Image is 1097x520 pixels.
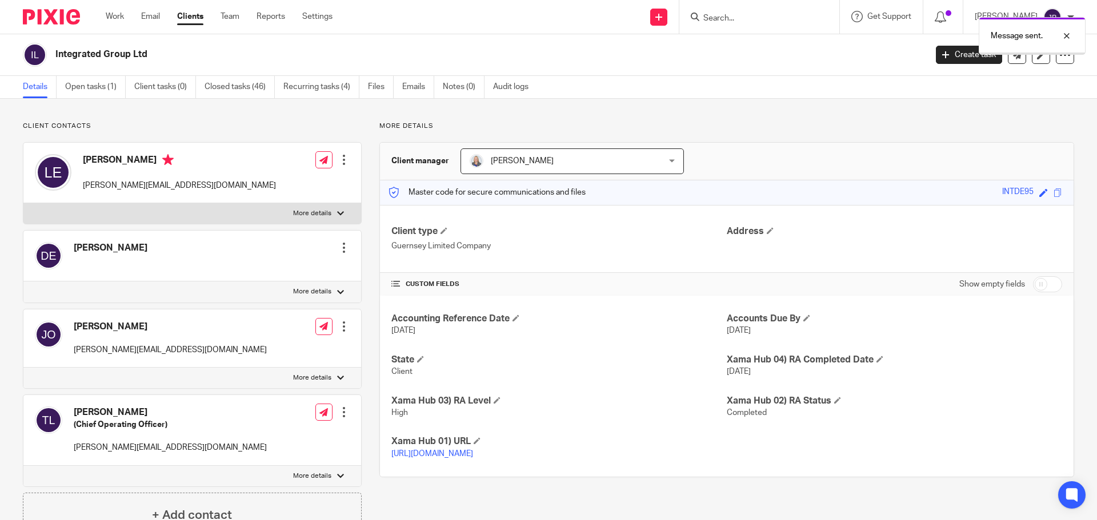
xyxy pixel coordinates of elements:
[293,471,331,481] p: More details
[283,76,359,98] a: Recurring tasks (4)
[74,406,267,418] h4: [PERSON_NAME]
[391,368,413,376] span: Client
[141,11,160,22] a: Email
[162,154,174,166] i: Primary
[35,321,62,348] img: svg%3E
[293,209,331,218] p: More details
[470,154,483,168] img: Debbie%20Noon%20Professional%20Photo.jpg
[391,280,727,289] h4: CUSTOM FIELDS
[391,225,727,237] h4: Client type
[389,187,586,198] p: Master code for secure communications and files
[65,76,126,98] a: Open tasks (1)
[391,326,415,334] span: [DATE]
[991,30,1043,42] p: Message sent.
[1043,8,1062,26] img: svg%3E
[493,76,537,98] a: Audit logs
[727,395,1062,407] h4: Xama Hub 02) RA Status
[727,409,767,417] span: Completed
[727,326,751,334] span: [DATE]
[293,373,331,382] p: More details
[727,368,751,376] span: [DATE]
[727,354,1062,366] h4: Xama Hub 04) RA Completed Date
[257,11,285,22] a: Reports
[74,442,267,453] p: [PERSON_NAME][EMAIL_ADDRESS][DOMAIN_NAME]
[35,406,62,434] img: svg%3E
[293,287,331,296] p: More details
[302,11,333,22] a: Settings
[391,409,408,417] span: High
[83,180,276,191] p: [PERSON_NAME][EMAIL_ADDRESS][DOMAIN_NAME]
[23,9,80,25] img: Pixie
[936,46,1002,64] a: Create task
[379,122,1074,131] p: More details
[491,157,554,165] span: [PERSON_NAME]
[23,76,57,98] a: Details
[177,11,203,22] a: Clients
[35,242,62,269] img: svg%3E
[74,419,267,430] h5: (Chief Operating Officer)
[106,11,124,22] a: Work
[1002,186,1034,199] div: INTDE95
[74,344,267,356] p: [PERSON_NAME][EMAIL_ADDRESS][DOMAIN_NAME]
[83,154,276,168] h4: [PERSON_NAME]
[443,76,485,98] a: Notes (0)
[959,279,1025,290] label: Show empty fields
[23,122,362,131] p: Client contacts
[74,242,147,254] h4: [PERSON_NAME]
[727,313,1062,325] h4: Accounts Due By
[391,395,727,407] h4: Xama Hub 03) RA Level
[205,76,275,98] a: Closed tasks (46)
[391,450,473,458] a: [URL][DOMAIN_NAME]
[391,313,727,325] h4: Accounting Reference Date
[368,76,394,98] a: Files
[391,240,727,252] p: Guernsey Limited Company
[402,76,434,98] a: Emails
[391,155,449,167] h3: Client manager
[23,43,47,67] img: svg%3E
[55,49,746,61] h2: Integrated Group Ltd
[221,11,239,22] a: Team
[727,225,1062,237] h4: Address
[134,76,196,98] a: Client tasks (0)
[391,436,727,448] h4: Xama Hub 01) URL
[391,354,727,366] h4: State
[35,154,71,191] img: svg%3E
[74,321,267,333] h4: [PERSON_NAME]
